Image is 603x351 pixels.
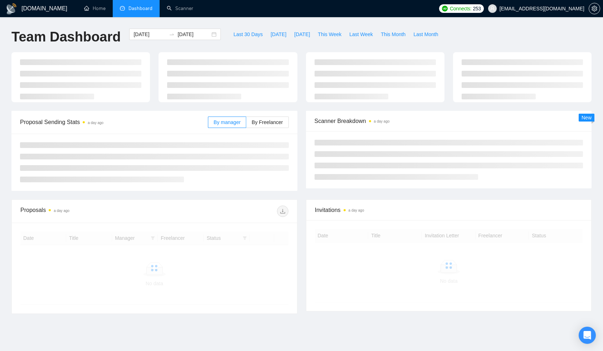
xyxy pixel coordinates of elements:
[315,206,583,214] span: Invitations
[290,29,314,40] button: [DATE]
[267,29,290,40] button: [DATE]
[582,115,592,120] span: New
[11,29,121,45] h1: Team Dashboard
[349,208,364,212] time: a day ago
[133,30,166,38] input: Start date
[20,118,208,127] span: Proposal Sending Stats
[490,6,495,11] span: user
[252,119,283,125] span: By Freelancer
[169,31,175,37] span: swap-right
[84,5,106,11] a: homeHome
[128,5,152,11] span: Dashboard
[589,6,600,11] a: setting
[409,29,442,40] button: Last Month
[374,119,390,123] time: a day ago
[88,121,103,125] time: a day ago
[120,6,125,11] span: dashboard
[315,117,583,125] span: Scanner Breakdown
[214,119,240,125] span: By manager
[229,29,267,40] button: Last 30 Days
[589,3,600,14] button: setting
[294,30,310,38] span: [DATE]
[178,30,210,38] input: End date
[318,30,341,38] span: This Week
[54,209,69,213] time: a day ago
[381,30,405,38] span: This Month
[20,206,154,217] div: Proposals
[233,30,263,38] span: Last 30 Days
[167,5,193,11] a: searchScanner
[345,29,377,40] button: Last Week
[6,3,17,15] img: logo
[473,5,481,13] span: 253
[349,30,373,38] span: Last Week
[169,31,175,37] span: to
[314,29,345,40] button: This Week
[579,327,596,344] div: Open Intercom Messenger
[377,29,409,40] button: This Month
[589,6,600,11] span: setting
[442,6,448,11] img: upwork-logo.png
[271,30,286,38] span: [DATE]
[450,5,471,13] span: Connects:
[413,30,438,38] span: Last Month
